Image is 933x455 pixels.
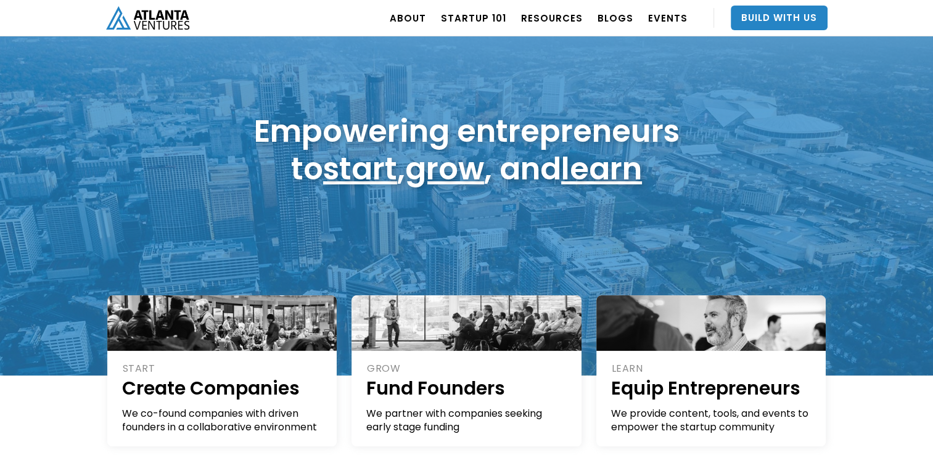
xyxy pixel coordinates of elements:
[561,147,642,191] a: learn
[107,295,337,446] a: STARTCreate CompaniesWe co-found companies with driven founders in a collaborative environment
[612,362,813,375] div: LEARN
[367,362,568,375] div: GROW
[596,295,826,446] a: LEARNEquip EntrepreneursWe provide content, tools, and events to empower the startup community
[390,1,426,35] a: ABOUT
[123,362,324,375] div: START
[648,1,688,35] a: EVENTS
[521,1,583,35] a: RESOURCES
[611,375,813,401] h1: Equip Entrepreneurs
[366,375,568,401] h1: Fund Founders
[351,295,582,446] a: GROWFund FoundersWe partner with companies seeking early stage funding
[731,6,828,30] a: Build With Us
[441,1,506,35] a: Startup 101
[323,147,397,191] a: start
[405,147,484,191] a: grow
[611,407,813,434] div: We provide content, tools, and events to empower the startup community
[598,1,633,35] a: BLOGS
[366,407,568,434] div: We partner with companies seeking early stage funding
[122,375,324,401] h1: Create Companies
[254,112,680,187] h1: Empowering entrepreneurs to , , and
[122,407,324,434] div: We co-found companies with driven founders in a collaborative environment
